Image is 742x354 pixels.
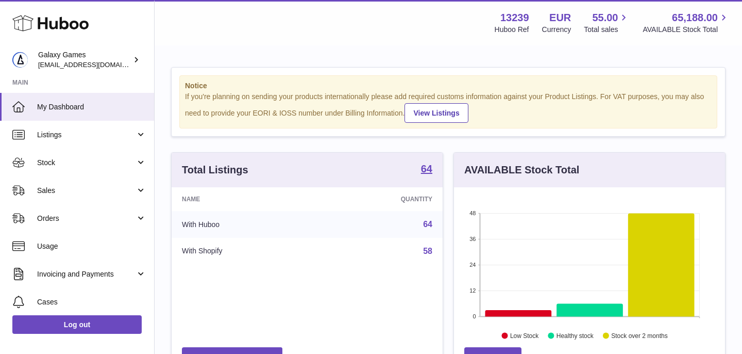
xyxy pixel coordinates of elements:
strong: Notice [185,81,712,91]
span: [EMAIL_ADDRESS][DOMAIN_NAME] [38,60,151,69]
text: Low Stock [510,332,539,339]
span: 65,188.00 [672,11,718,25]
text: 48 [469,210,476,216]
span: Sales [37,186,136,196]
text: Healthy stock [556,332,594,339]
a: 55.00 Total sales [584,11,630,35]
td: With Huboo [172,211,318,238]
span: Total sales [584,25,630,35]
h3: AVAILABLE Stock Total [464,163,579,177]
td: With Shopify [172,238,318,265]
a: 64 [421,164,432,176]
strong: 13239 [500,11,529,25]
span: Orders [37,214,136,223]
strong: EUR [549,11,571,25]
a: 64 [423,220,432,229]
text: Stock over 2 months [611,332,667,339]
a: View Listings [404,103,468,123]
span: 55.00 [592,11,618,25]
strong: 64 [421,164,432,174]
text: 24 [469,262,476,268]
text: 12 [469,287,476,294]
text: 0 [473,313,476,319]
div: If you're planning on sending your products internationally please add required customs informati... [185,92,712,123]
span: AVAILABLE Stock Total [643,25,730,35]
span: Stock [37,158,136,168]
div: Currency [542,25,571,35]
span: Cases [37,297,146,307]
a: Log out [12,315,142,334]
div: Huboo Ref [495,25,529,35]
span: Listings [37,130,136,140]
img: shop@backgammongalaxy.com [12,52,28,68]
h3: Total Listings [182,163,248,177]
a: 65,188.00 AVAILABLE Stock Total [643,11,730,35]
span: Usage [37,242,146,251]
div: Galaxy Games [38,50,131,70]
text: 36 [469,236,476,242]
a: 58 [423,247,432,255]
th: Quantity [318,187,443,211]
th: Name [172,187,318,211]
span: Invoicing and Payments [37,269,136,279]
span: My Dashboard [37,102,146,112]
